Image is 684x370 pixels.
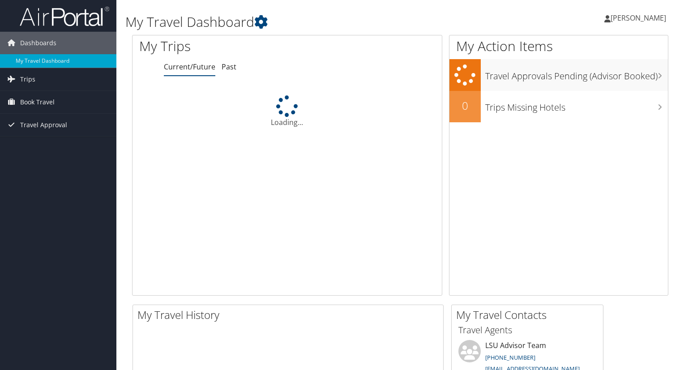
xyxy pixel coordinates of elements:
h1: My Action Items [449,37,668,56]
span: Book Travel [20,91,55,113]
span: Dashboards [20,32,56,54]
a: [PHONE_NUMBER] [485,353,535,361]
div: Loading... [133,95,442,128]
h2: My Travel Contacts [456,307,603,323]
h2: My Travel History [137,307,443,323]
a: [PERSON_NAME] [604,4,675,31]
h1: My Trips [139,37,306,56]
span: Trips [20,68,35,90]
h3: Trips Missing Hotels [485,97,668,114]
h2: 0 [449,98,481,113]
a: Current/Future [164,62,215,72]
h3: Travel Approvals Pending (Advisor Booked) [485,65,668,82]
a: 0Trips Missing Hotels [449,91,668,122]
a: Travel Approvals Pending (Advisor Booked) [449,59,668,91]
h1: My Travel Dashboard [125,13,492,31]
span: Travel Approval [20,114,67,136]
img: airportal-logo.png [20,6,109,27]
span: [PERSON_NAME] [611,13,666,23]
h3: Travel Agents [458,324,596,336]
a: Past [222,62,236,72]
